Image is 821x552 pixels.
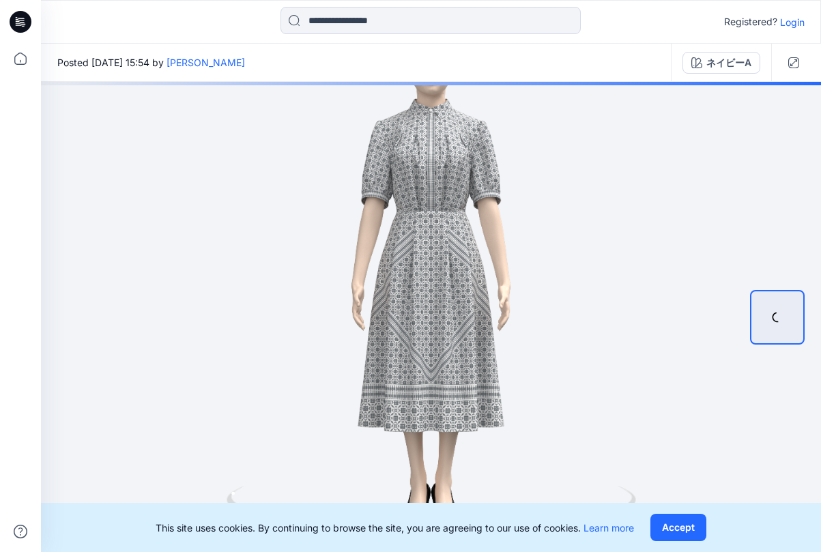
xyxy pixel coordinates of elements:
span: Posted [DATE] 15:54 by [57,55,245,70]
p: This site uses cookies. By continuing to browse the site, you are agreeing to our use of cookies. [156,521,634,535]
div: ネイビーA [706,55,751,70]
a: [PERSON_NAME] [167,57,245,68]
p: Login [780,15,805,29]
button: Accept [650,514,706,541]
button: ネイビーA [682,52,760,74]
p: Registered? [724,14,777,30]
a: Learn more [584,522,634,534]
